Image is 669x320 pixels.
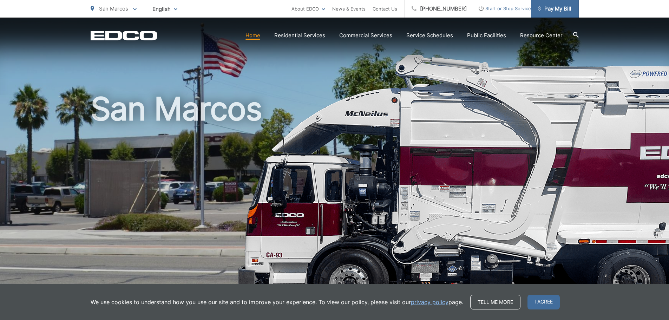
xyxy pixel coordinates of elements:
a: About EDCO [291,5,325,13]
a: News & Events [332,5,366,13]
span: I agree [527,295,560,309]
a: Tell me more [470,295,520,309]
a: Home [245,31,260,40]
a: Service Schedules [406,31,453,40]
p: We use cookies to understand how you use our site and to improve your experience. To view our pol... [91,298,463,306]
a: Public Facilities [467,31,506,40]
span: Pay My Bill [538,5,571,13]
h1: San Marcos [91,91,579,314]
a: Residential Services [274,31,325,40]
a: privacy policy [411,298,448,306]
span: English [147,3,183,15]
span: San Marcos [99,5,128,12]
a: Commercial Services [339,31,392,40]
a: EDCD logo. Return to the homepage. [91,31,157,40]
a: Contact Us [373,5,397,13]
a: Resource Center [520,31,563,40]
